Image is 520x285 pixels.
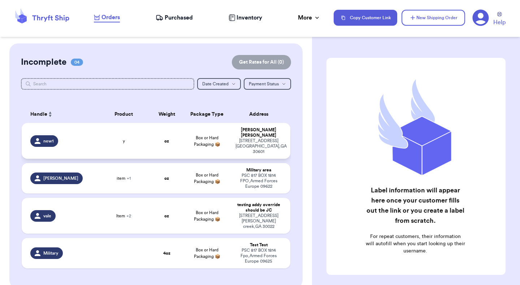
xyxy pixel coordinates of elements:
strong: 4 oz [163,251,170,255]
span: + 1 [127,176,131,180]
a: Purchased [156,13,193,22]
div: testing addy override should be JC [235,202,282,213]
span: Military [43,250,58,256]
span: y [123,138,125,144]
div: [STREET_ADDRESS] [PERSON_NAME] creek , GA 30022 [235,213,282,229]
span: Handle [30,111,47,118]
span: Box or Hard Packaging 📦 [194,210,220,221]
button: Copy Customer Link [334,10,397,26]
p: For repeat customers, their information will autofill when you start looking up their username. [365,233,465,255]
span: [PERSON_NAME] [43,175,78,181]
button: Sort ascending [47,110,53,119]
h2: Label information will appear here once your customer fills out the link or you create a label fr... [365,185,465,226]
div: [PERSON_NAME] [PERSON_NAME] [235,127,282,138]
span: + 2 [126,214,131,218]
button: New Shipping Order [402,10,465,26]
div: Test Test [235,242,282,248]
span: 04 [71,59,83,66]
span: Box or Hard Packaging 📦 [194,248,220,259]
a: Inventory [229,13,262,22]
button: Payment Status [244,78,291,90]
button: Date Created [197,78,241,90]
a: Help [493,12,506,27]
span: item [117,175,131,181]
span: Box or Hard Packaging 📦 [194,173,220,184]
span: Help [493,18,506,27]
th: Package Type [183,106,231,123]
a: Orders [94,13,120,22]
th: Address [231,106,290,123]
th: Weight [151,106,183,123]
div: PSC 817 BOX 1814 Fpo , Armed Forces Europe 09625 [235,248,282,264]
span: vale [43,213,51,219]
span: Payment Status [249,82,279,86]
input: Search [21,78,194,90]
h2: Incomplete [21,56,66,68]
th: Product [97,106,151,123]
span: Date Created [202,82,229,86]
span: Orders [101,13,120,22]
div: [STREET_ADDRESS] [GEOGRAPHIC_DATA] , GA 30601 [235,138,282,154]
span: Item [116,213,131,219]
strong: oz [164,139,169,143]
div: Military area [235,167,282,173]
span: Purchased [165,13,193,22]
div: PSC 817 BOX 1814 FPO , Armed Forces Europe 09622 [235,173,282,189]
div: More [298,13,321,22]
strong: oz [164,214,169,218]
span: Box or Hard Packaging 📦 [194,136,220,146]
strong: oz [164,176,169,180]
button: Get Rates for All (0) [232,55,291,69]
span: Inventory [237,13,262,22]
span: new1 [43,138,54,144]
